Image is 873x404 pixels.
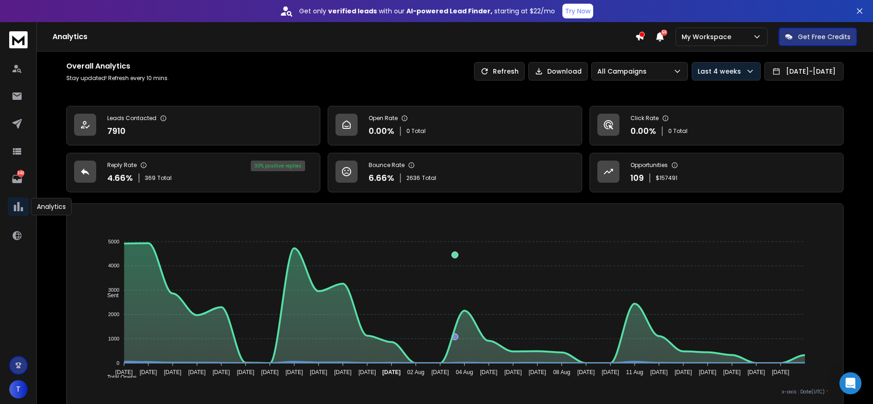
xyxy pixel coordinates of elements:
tspan: [DATE] [334,369,352,375]
tspan: 08 Aug [553,369,570,375]
p: 340 [17,170,24,177]
p: Last 4 weeks [698,67,745,76]
p: Try Now [565,6,590,16]
tspan: [DATE] [261,369,278,375]
a: Opportunities109$157491 [590,153,844,192]
a: Open Rate0.00%0 Total [328,106,582,145]
p: Refresh [493,67,519,76]
div: Open Intercom Messenger [839,372,861,394]
h1: Analytics [52,31,635,42]
button: Get Free Credits [779,28,857,46]
h1: Overall Analytics [66,61,169,72]
p: Leads Contacted [107,115,156,122]
p: 6.66 % [369,172,394,185]
p: Stay updated! Refresh every 10 mins. [66,75,169,82]
tspan: [DATE] [310,369,327,375]
p: Open Rate [369,115,398,122]
p: All Campaigns [597,67,650,76]
tspan: [DATE] [578,369,595,375]
tspan: [DATE] [675,369,692,375]
tspan: 0 [116,360,119,366]
button: Download [528,62,588,81]
button: [DATE]-[DATE] [764,62,844,81]
tspan: [DATE] [213,369,230,375]
tspan: 11 Aug [626,369,643,375]
tspan: 02 Aug [407,369,424,375]
tspan: [DATE] [164,369,181,375]
img: logo [9,31,28,48]
p: 0 Total [406,127,426,135]
p: Opportunities [630,162,668,169]
span: 369 [145,174,156,182]
a: 340 [8,170,26,188]
span: Total Opens [100,374,137,381]
p: Reply Rate [107,162,137,169]
span: Total [157,174,172,182]
tspan: 3000 [108,287,119,293]
div: Analytics [31,198,72,215]
p: 109 [630,172,644,185]
tspan: [DATE] [115,369,133,375]
tspan: [DATE] [480,369,497,375]
tspan: [DATE] [237,369,254,375]
tspan: [DATE] [285,369,303,375]
tspan: [DATE] [504,369,522,375]
div: 30 % positive replies [251,161,305,171]
strong: verified leads [328,6,377,16]
p: Bounce Rate [369,162,405,169]
tspan: [DATE] [529,369,546,375]
p: x-axis : Date(UTC) [81,388,828,395]
button: Try Now [562,4,593,18]
tspan: [DATE] [748,369,765,375]
p: Click Rate [630,115,659,122]
tspan: 5000 [108,239,119,244]
tspan: [DATE] [382,369,401,375]
tspan: [DATE] [358,369,376,375]
button: T [9,380,28,398]
a: Bounce Rate6.66%2636Total [328,153,582,192]
p: 0 Total [668,127,688,135]
p: Get Free Credits [798,32,850,41]
span: Total [422,174,436,182]
tspan: [DATE] [188,369,206,375]
tspan: [DATE] [431,369,449,375]
p: My Workspace [682,32,735,41]
p: $ 157491 [656,174,677,182]
tspan: [DATE] [772,369,790,375]
span: Sent [100,292,119,299]
a: Click Rate0.00%0 Total [590,106,844,145]
span: 50 [661,29,667,36]
p: 4.66 % [107,172,133,185]
tspan: 1000 [108,336,119,341]
button: Refresh [474,62,525,81]
strong: AI-powered Lead Finder, [406,6,492,16]
p: 0.00 % [630,125,656,138]
p: Get only with our starting at $22/mo [299,6,555,16]
p: Download [547,67,582,76]
tspan: [DATE] [650,369,668,375]
tspan: [DATE] [139,369,157,375]
tspan: [DATE] [602,369,619,375]
tspan: [DATE] [723,369,741,375]
p: 0.00 % [369,125,394,138]
tspan: 2000 [108,312,119,317]
a: Leads Contacted7910 [66,106,320,145]
a: Reply Rate4.66%369Total30% positive replies [66,153,320,192]
p: 7910 [107,125,126,138]
tspan: 04 Aug [456,369,473,375]
tspan: 4000 [108,263,119,269]
span: 2636 [406,174,420,182]
tspan: [DATE] [699,369,717,375]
